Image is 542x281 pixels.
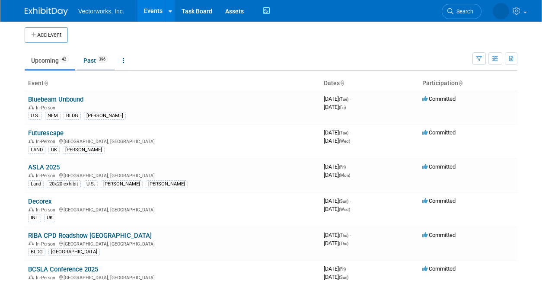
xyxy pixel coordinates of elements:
[28,206,317,213] div: [GEOGRAPHIC_DATA], [GEOGRAPHIC_DATA]
[28,172,317,179] div: [GEOGRAPHIC_DATA], [GEOGRAPHIC_DATA]
[339,131,348,135] span: (Tue)
[422,163,456,170] span: Committed
[36,139,58,144] span: In-Person
[28,240,317,247] div: [GEOGRAPHIC_DATA], [GEOGRAPHIC_DATA]
[350,232,351,238] span: -
[29,105,34,109] img: In-Person Event
[64,112,81,120] div: BLDG
[28,214,41,222] div: INT
[442,4,481,19] a: Search
[320,76,419,91] th: Dates
[25,27,68,43] button: Add Event
[339,173,350,178] span: (Mon)
[28,232,152,239] a: RIBA CPD Roadshow [GEOGRAPHIC_DATA]
[422,265,456,272] span: Committed
[36,241,58,247] span: In-Person
[77,52,115,69] a: Past396
[350,96,351,102] span: -
[25,52,75,69] a: Upcoming42
[422,198,456,204] span: Committed
[339,165,346,169] span: (Fri)
[96,56,108,63] span: 396
[29,207,34,211] img: In-Person Event
[324,265,348,272] span: [DATE]
[339,275,348,280] span: (Sun)
[44,214,55,222] div: UK
[36,105,58,111] span: In-Person
[422,232,456,238] span: Committed
[339,105,346,110] span: (Fri)
[347,163,348,170] span: -
[36,207,58,213] span: In-Person
[324,104,346,110] span: [DATE]
[28,96,83,103] a: Bluebeam Unbound
[419,76,517,91] th: Participation
[339,97,348,102] span: (Tue)
[28,129,64,137] a: Futurescape
[45,112,61,120] div: NEM
[350,129,351,136] span: -
[340,80,344,86] a: Sort by Start Date
[339,241,348,246] span: (Thu)
[78,8,124,15] span: Vectorworks, Inc.
[28,112,42,120] div: U.S.
[84,180,98,188] div: U.S.
[324,206,350,212] span: [DATE]
[28,248,45,256] div: BLDG
[48,146,60,154] div: UK
[339,207,350,212] span: (Wed)
[29,173,34,177] img: In-Person Event
[146,180,188,188] div: [PERSON_NAME]
[28,198,52,205] a: Decorex
[339,267,346,271] span: (Fri)
[324,163,348,170] span: [DATE]
[29,275,34,279] img: In-Person Event
[339,233,348,238] span: (Thu)
[28,163,60,171] a: ASLA 2025
[25,76,320,91] th: Event
[324,232,351,238] span: [DATE]
[324,172,350,178] span: [DATE]
[324,96,351,102] span: [DATE]
[422,129,456,136] span: Committed
[28,180,44,188] div: Land
[28,146,45,154] div: LAND
[48,248,100,256] div: [GEOGRAPHIC_DATA]
[28,137,317,144] div: [GEOGRAPHIC_DATA], [GEOGRAPHIC_DATA]
[350,198,351,204] span: -
[29,241,34,246] img: In-Person Event
[84,112,126,120] div: [PERSON_NAME]
[339,199,348,204] span: (Sun)
[59,56,69,63] span: 42
[29,139,34,143] img: In-Person Event
[28,274,317,281] div: [GEOGRAPHIC_DATA], [GEOGRAPHIC_DATA]
[324,240,348,246] span: [DATE]
[324,198,351,204] span: [DATE]
[28,265,98,273] a: BCSLA Conference 2025
[101,180,143,188] div: [PERSON_NAME]
[347,265,348,272] span: -
[36,173,58,179] span: In-Person
[339,139,350,144] span: (Wed)
[453,8,473,15] span: Search
[324,274,348,280] span: [DATE]
[493,3,509,19] img: Tania Arabian
[422,96,456,102] span: Committed
[458,80,462,86] a: Sort by Participation Type
[25,7,68,16] img: ExhibitDay
[324,129,351,136] span: [DATE]
[47,180,81,188] div: 20x20 exhibit
[324,137,350,144] span: [DATE]
[36,275,58,281] span: In-Person
[63,146,105,154] div: [PERSON_NAME]
[44,80,48,86] a: Sort by Event Name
